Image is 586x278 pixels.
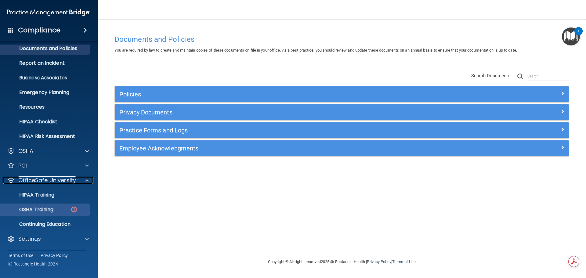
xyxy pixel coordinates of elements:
[4,60,87,66] p: Report an Incident
[4,192,54,198] p: HIPAA Training
[7,177,89,184] a: OfficeSafe University
[577,31,580,39] div: 1
[7,162,89,169] a: PCI
[4,133,87,139] p: HIPAA Risk Assessment
[119,125,564,135] a: Practice Forms and Logs
[119,143,564,153] a: Employee Acknowledgments
[18,147,34,155] p: OSHA
[4,104,87,110] p: Resources
[4,221,87,227] p: Continuing Education
[18,235,41,243] p: Settings
[230,252,453,272] div: Copyright © All rights reserved 2025 @ Rectangle Health | |
[18,26,60,34] h4: Compliance
[562,27,580,45] button: Open Resource Center, 1 new notification
[367,259,391,264] a: Privacy Policy
[4,119,87,125] p: HIPAA Checklist
[392,259,416,264] a: Terms of Use
[4,207,53,213] p: OSHA Training
[471,73,512,78] span: Search Documents:
[18,162,27,169] p: PCI
[70,206,78,213] img: danger-circle.6113f641.png
[119,109,451,116] h5: Privacy Documents
[41,252,68,258] a: Privacy Policy
[119,91,451,98] h5: Policies
[119,89,564,99] a: Policies
[114,35,569,43] h4: Documents and Policies
[4,89,87,96] p: Emergency Planning
[119,145,451,152] h5: Employee Acknowledgments
[8,252,33,258] a: Terms of Use
[114,48,517,52] span: You are required by law to create and maintain copies of these documents on file in your office. ...
[4,75,87,81] p: Business Associates
[4,45,87,52] p: Documents and Policies
[7,6,90,19] img: PMB logo
[7,235,89,243] a: Settings
[8,261,58,267] span: Ⓒ Rectangle Health 2024
[18,177,76,184] p: OfficeSafe University
[517,74,523,79] img: ic-search.3b580494.png
[119,127,451,134] h5: Practice Forms and Logs
[527,72,569,81] input: Search
[7,147,89,155] a: OSHA
[119,107,564,117] a: Privacy Documents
